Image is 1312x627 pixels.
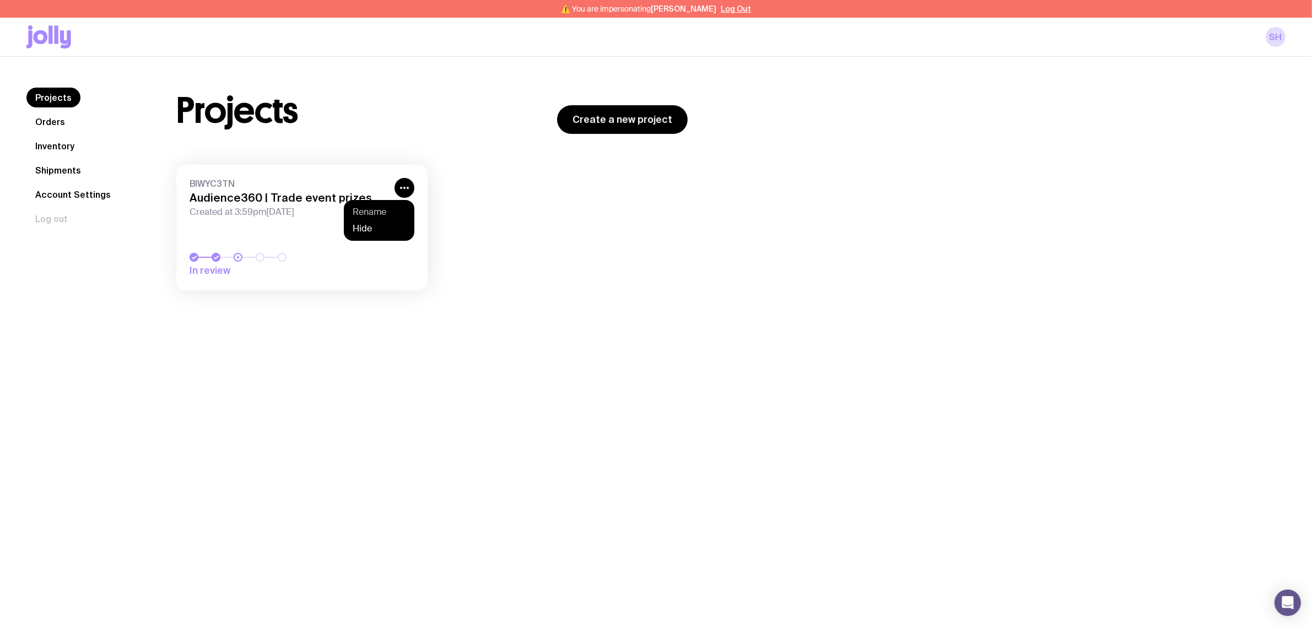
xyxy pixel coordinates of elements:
[190,191,388,204] h3: Audience360 | Trade event prizes
[26,185,120,204] a: Account Settings
[26,88,80,107] a: Projects
[721,4,751,13] button: Log Out
[557,105,688,134] a: Create a new project
[26,136,83,156] a: Inventory
[190,207,388,218] span: Created at 3:59pm[DATE]
[176,93,298,128] h1: Projects
[26,209,77,229] button: Log out
[1275,590,1301,616] div: Open Intercom Messenger
[651,4,716,13] span: [PERSON_NAME]
[1266,27,1286,47] a: SH
[26,160,90,180] a: Shipments
[26,112,74,132] a: Orders
[353,223,406,234] button: Hide
[190,178,388,189] span: BIWYC3TN
[190,264,344,277] span: In review
[176,165,428,290] a: BIWYC3TNAudience360 | Trade event prizesCreated at 3:59pm[DATE]In review
[353,207,406,218] button: Rename
[561,4,716,13] span: ⚠️ You are impersonating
